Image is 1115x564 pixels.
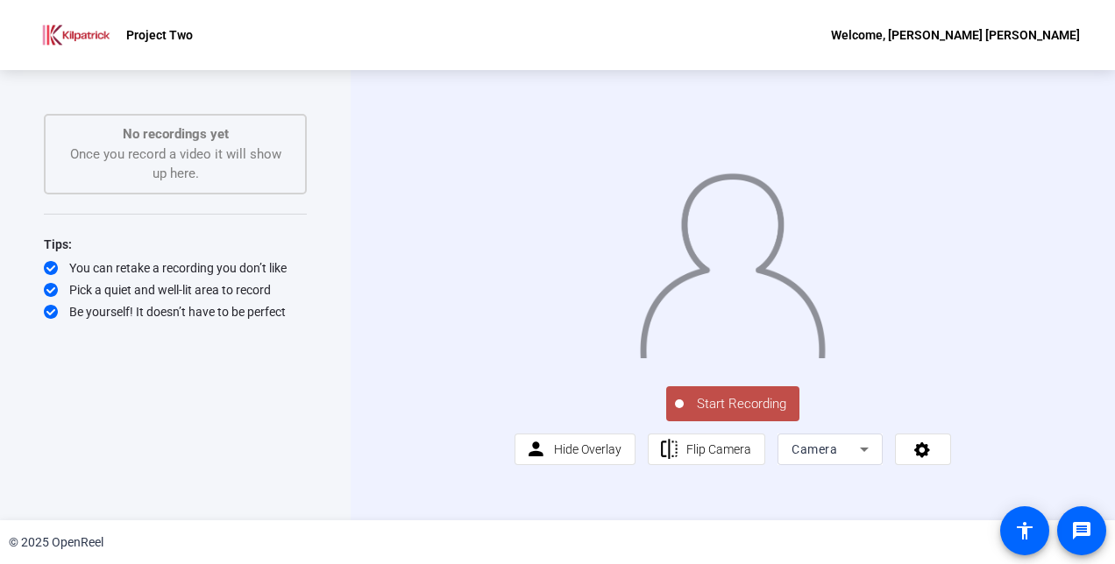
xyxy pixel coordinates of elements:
[44,303,307,321] div: Be yourself! It doesn’t have to be perfect
[831,25,1080,46] div: Welcome, [PERSON_NAME] [PERSON_NAME]
[515,434,636,465] button: Hide Overlay
[126,25,193,46] p: Project Two
[648,434,766,465] button: Flip Camera
[666,386,799,421] button: Start Recording
[792,442,837,456] span: Camera
[63,124,288,145] p: No recordings yet
[554,442,621,456] span: Hide Overlay
[1014,520,1035,541] mat-icon: accessibility
[44,234,307,255] div: Tips:
[658,439,680,461] mat-icon: flip
[638,162,827,358] img: overlay
[63,124,288,184] div: Once you record a video it will show up here.
[525,439,547,461] mat-icon: person
[686,442,751,456] span: Flip Camera
[684,394,799,414] span: Start Recording
[1071,520,1092,541] mat-icon: message
[44,281,307,299] div: Pick a quiet and well-lit area to record
[35,18,117,53] img: OpenReel logo
[44,259,307,277] div: You can retake a recording you don’t like
[9,533,103,552] div: © 2025 OpenReel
